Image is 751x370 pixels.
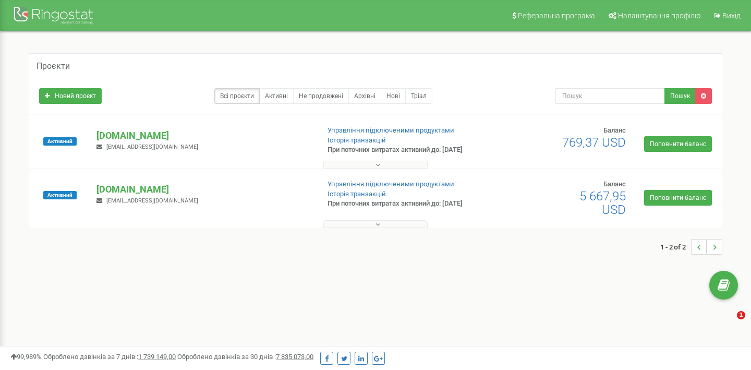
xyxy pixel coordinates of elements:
[177,353,313,361] span: Оброблено дзвінків за 30 днів :
[579,189,626,217] span: 5 667,95 USD
[328,126,454,134] a: Управління підключеними продуктами
[43,137,77,146] span: Активний
[644,190,712,206] a: Поповнити баланс
[39,88,102,104] a: Новий проєкт
[328,190,386,198] a: Історія транзакцій
[37,62,70,71] h5: Проєкти
[276,353,313,361] u: 7 835 073,00
[660,229,722,265] nav: ...
[618,11,700,20] span: Налаштування профілю
[106,197,198,204] span: [EMAIL_ADDRESS][DOMAIN_NAME]
[106,144,198,150] span: [EMAIL_ADDRESS][DOMAIN_NAME]
[518,11,595,20] span: Реферальна програма
[381,88,406,104] a: Нові
[664,88,696,104] button: Пошук
[259,88,294,104] a: Активні
[43,353,176,361] span: Оброблено дзвінків за 7 днів :
[96,183,310,196] p: [DOMAIN_NAME]
[555,88,665,104] input: Пошук
[603,126,626,134] span: Баланс
[328,199,484,209] p: При поточних витратах активний до: [DATE]
[138,353,176,361] u: 1 739 149,00
[328,136,386,144] a: Історія транзакцій
[328,180,454,188] a: Управління підключеними продуктами
[293,88,349,104] a: Не продовжені
[214,88,260,104] a: Всі проєкти
[96,129,310,142] p: [DOMAIN_NAME]
[10,353,42,361] span: 99,989%
[644,136,712,152] a: Поповнити баланс
[737,311,745,319] span: 1
[660,239,691,255] span: 1 - 2 of 2
[348,88,381,104] a: Архівні
[43,191,77,199] span: Активний
[328,145,484,155] p: При поточних витратах активний до: [DATE]
[603,180,626,188] span: Баланс
[716,311,741,336] iframe: Intercom live chat
[722,11,741,20] span: Вихід
[562,135,626,150] span: 769,37 USD
[405,88,432,104] a: Тріал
